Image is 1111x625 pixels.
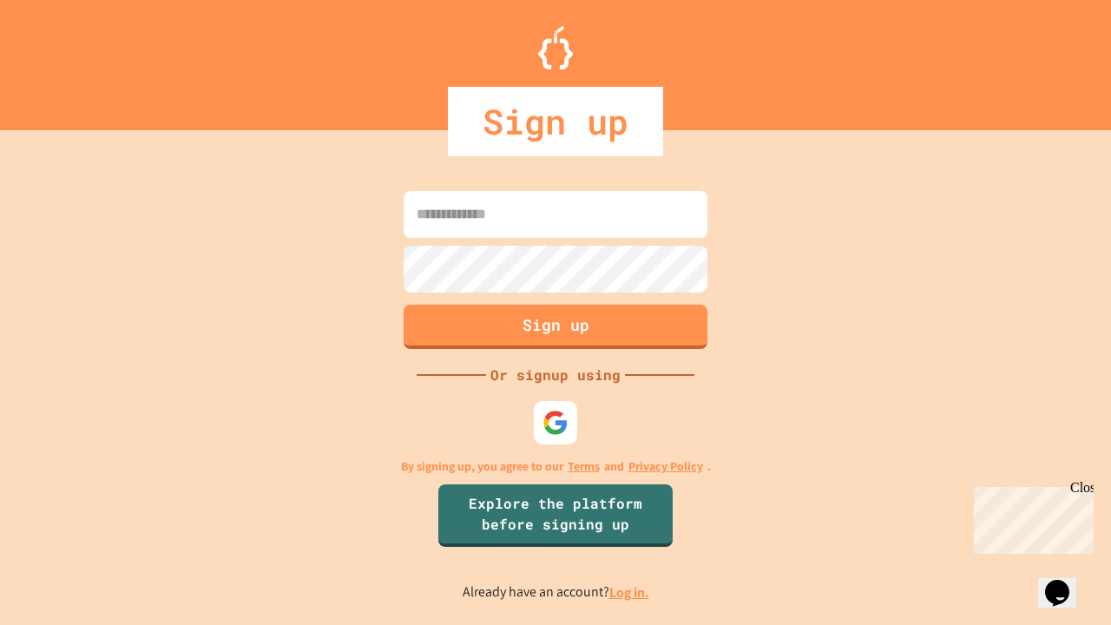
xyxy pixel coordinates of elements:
[7,7,120,110] div: Chat with us now!Close
[404,305,707,349] button: Sign up
[1038,556,1094,608] iframe: chat widget
[401,457,711,476] p: By signing up, you agree to our and .
[463,582,649,603] p: Already have an account?
[568,457,600,476] a: Terms
[486,365,625,385] div: Or signup using
[967,480,1094,554] iframe: chat widget
[542,410,569,436] img: google-icon.svg
[438,484,673,547] a: Explore the platform before signing up
[448,87,663,156] div: Sign up
[609,583,649,602] a: Log in.
[628,457,703,476] a: Privacy Policy
[538,26,573,69] img: Logo.svg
